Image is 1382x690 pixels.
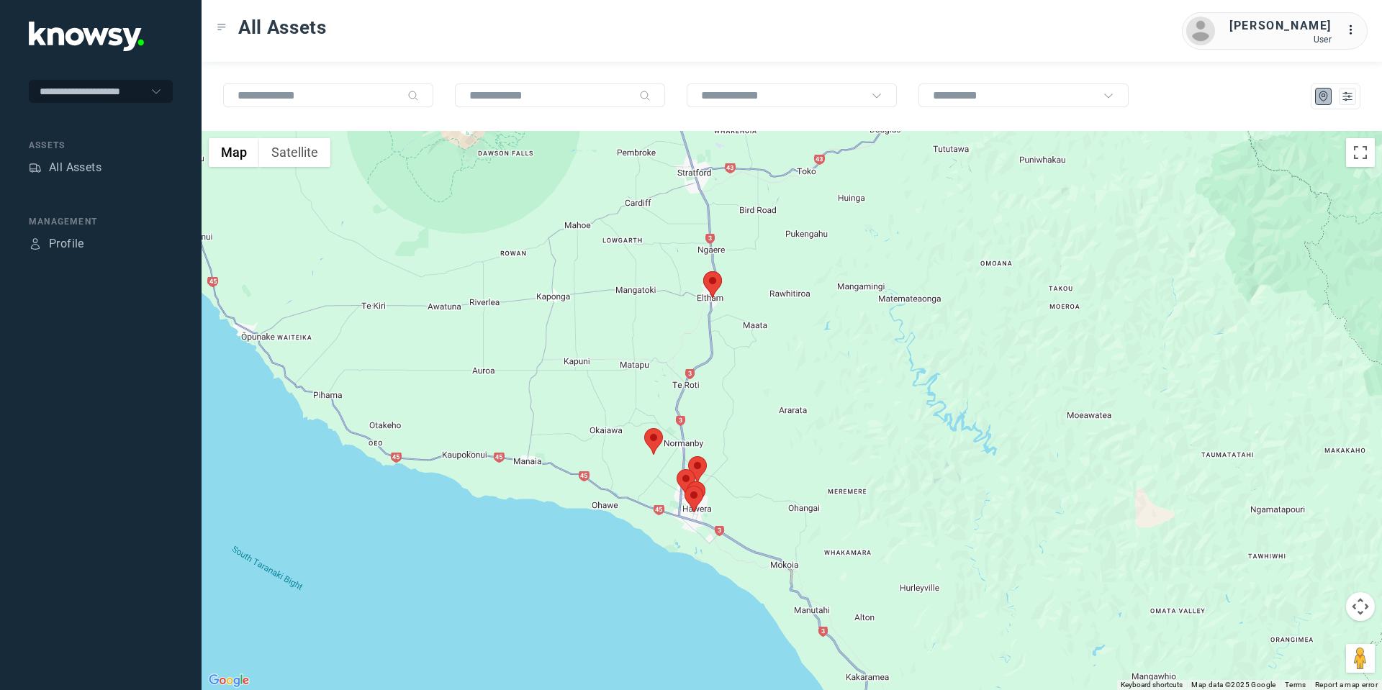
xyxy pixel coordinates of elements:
[259,138,330,167] button: Show satellite imagery
[29,139,173,152] div: Assets
[29,237,42,250] div: Profile
[639,90,651,101] div: Search
[29,215,173,228] div: Management
[49,235,84,253] div: Profile
[1317,90,1330,103] div: Map
[1346,644,1375,673] button: Drag Pegman onto the map to open Street View
[29,22,144,51] img: Application Logo
[205,671,253,690] img: Google
[205,671,253,690] a: Open this area in Google Maps (opens a new window)
[1186,17,1215,45] img: avatar.png
[29,159,101,176] a: AssetsAll Assets
[209,138,259,167] button: Show street map
[407,90,419,101] div: Search
[217,22,227,32] div: Toggle Menu
[1346,138,1375,167] button: Toggle fullscreen view
[1346,22,1363,39] div: :
[1347,24,1361,35] tspan: ...
[1229,17,1332,35] div: [PERSON_NAME]
[1285,681,1306,689] a: Terms (opens in new tab)
[1346,592,1375,621] button: Map camera controls
[238,14,327,40] span: All Assets
[1121,680,1183,690] button: Keyboard shortcuts
[1346,22,1363,41] div: :
[1229,35,1332,45] div: User
[49,159,101,176] div: All Assets
[29,235,84,253] a: ProfileProfile
[29,161,42,174] div: Assets
[1315,681,1378,689] a: Report a map error
[1191,681,1275,689] span: Map data ©2025 Google
[1341,90,1354,103] div: List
